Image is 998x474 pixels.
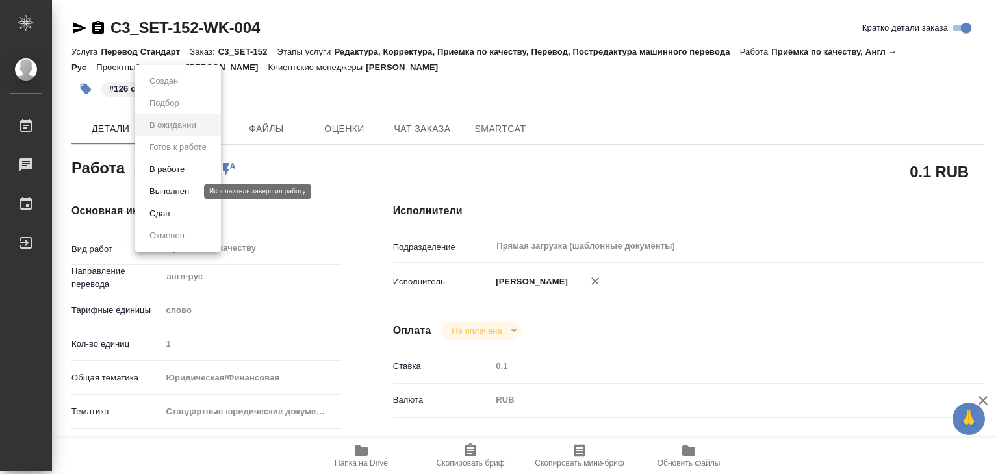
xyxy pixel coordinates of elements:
[146,206,173,221] button: Сдан
[146,74,182,88] button: Создан
[146,96,183,110] button: Подбор
[146,184,193,199] button: Выполнен
[146,140,211,155] button: Готов к работе
[146,118,200,132] button: В ожидании
[146,162,188,177] button: В работе
[146,229,188,243] button: Отменен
